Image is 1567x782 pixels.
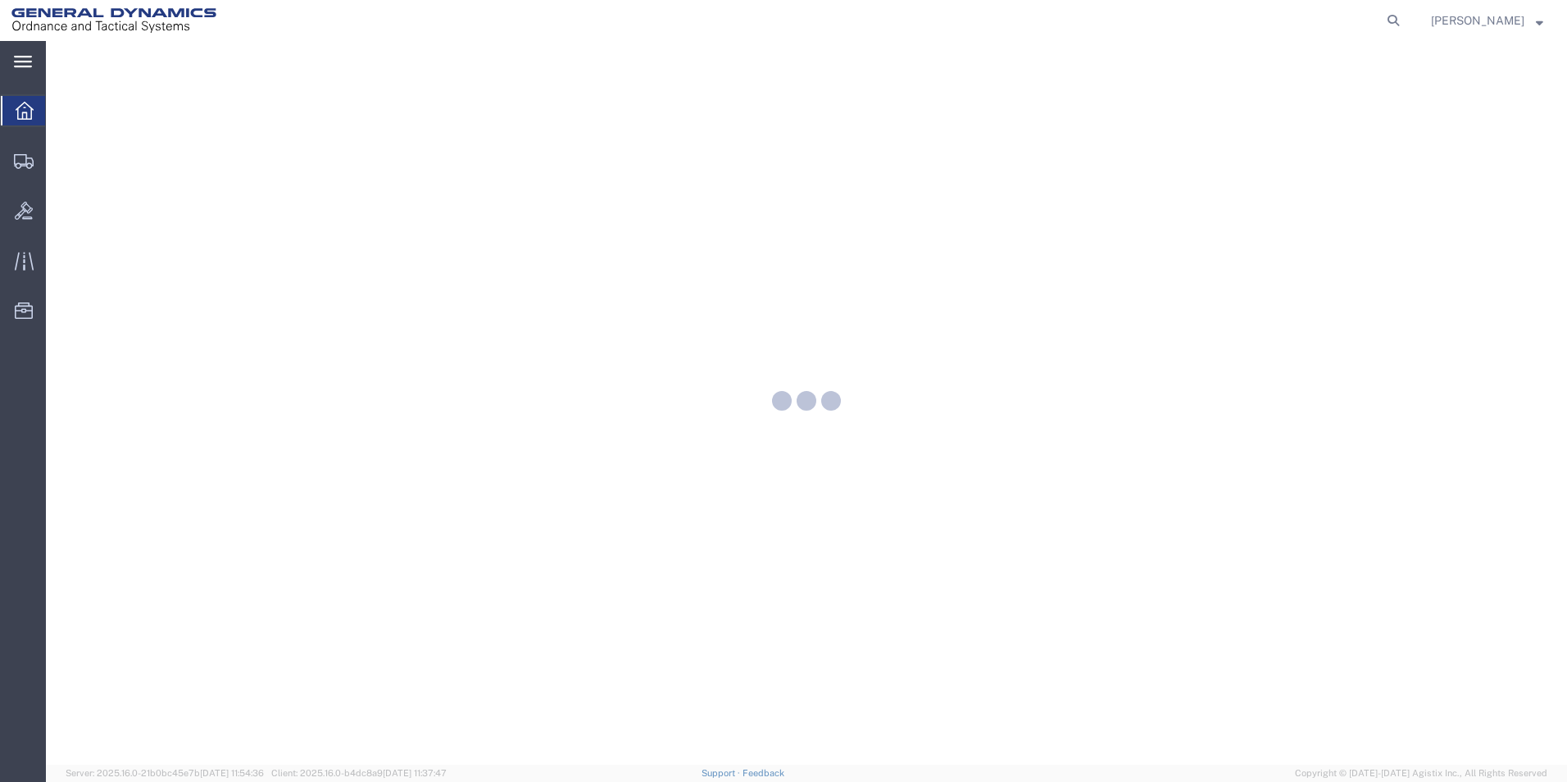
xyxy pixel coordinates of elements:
[702,768,743,778] a: Support
[271,768,447,778] span: Client: 2025.16.0-b4dc8a9
[1430,11,1544,30] button: [PERSON_NAME]
[200,768,264,778] span: [DATE] 11:54:36
[1431,11,1524,30] span: Alfred Clark
[383,768,447,778] span: [DATE] 11:37:47
[743,768,784,778] a: Feedback
[66,768,264,778] span: Server: 2025.16.0-21b0bc45e7b
[1295,766,1547,780] span: Copyright © [DATE]-[DATE] Agistix Inc., All Rights Reserved
[11,8,216,33] img: logo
